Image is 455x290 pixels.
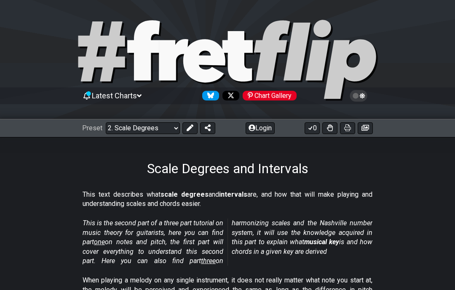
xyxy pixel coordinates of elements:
span: Toggle light / dark theme [354,92,364,100]
button: Toggle Dexterity for all fretkits [322,122,337,134]
a: Follow #fretflip at Bluesky [199,91,219,100]
a: #fretflip at Pinterest [239,91,297,100]
span: three [201,257,216,265]
button: Edit Preset [182,122,198,134]
button: 0 [305,122,320,134]
span: Preset [82,124,102,132]
em: This is the second part of a three part tutorial on music theory for guitarists, here you can fin... [83,219,372,265]
button: Share Preset [200,122,215,134]
span: Latest Charts [92,91,137,100]
div: Chart Gallery [243,91,297,100]
button: Create image [358,122,373,134]
select: Preset [106,122,180,134]
strong: musical key [304,238,339,246]
a: Follow #fretflip at X [219,91,239,100]
button: Login [246,122,275,134]
span: one [94,238,105,246]
strong: scale degrees [161,190,209,198]
button: Print [340,122,355,134]
strong: intervals [219,190,247,198]
h1: Scale Degrees and Intervals [147,161,308,177]
p: This text describes what and are, and how that will make playing and understanding scales and cho... [83,190,372,209]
